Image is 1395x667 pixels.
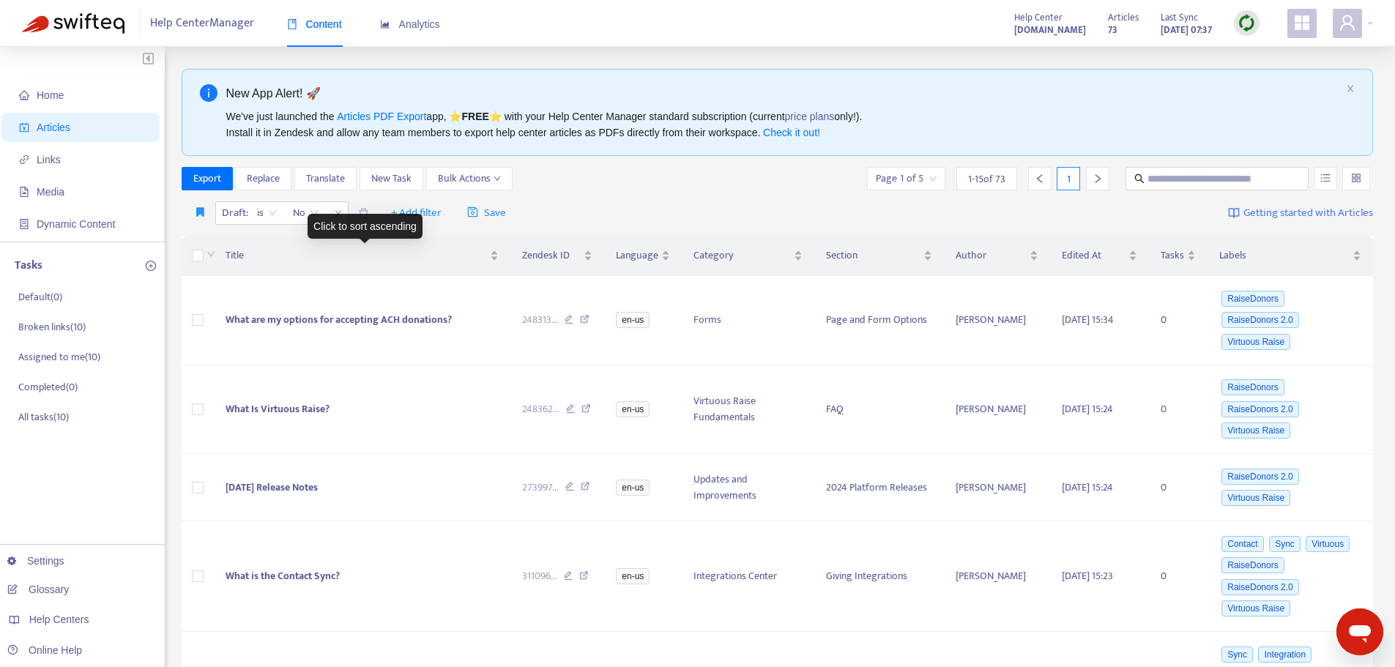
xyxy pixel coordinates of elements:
span: Language [616,247,658,264]
span: Author [956,247,1027,264]
span: What Is Virtuous Raise? [226,400,330,417]
span: Sync [1269,536,1301,552]
span: container [19,219,29,229]
button: Export [182,167,233,190]
a: Articles PDF Export [337,111,426,122]
button: Bulk Actionsdown [426,167,513,190]
span: appstore [1293,14,1311,31]
span: Virtuous Raise [1221,334,1290,350]
span: What is the Contact Sync? [226,567,340,584]
td: 2024 Platform Releases [814,454,944,521]
span: Articles [1108,10,1139,26]
span: RaiseDonors [1221,291,1284,307]
div: We've just launched the app, ⭐ ⭐️ with your Help Center Manager standard subscription (current on... [226,108,1341,141]
td: Virtuous Raise Fundamentals [682,365,814,455]
span: Labels [1219,247,1350,264]
td: 0 [1149,365,1208,455]
button: Replace [235,167,291,190]
button: New Task [360,167,423,190]
span: unordered-list [1320,173,1331,183]
span: en-us [616,480,650,496]
span: delete [358,208,369,219]
p: Default ( 0 ) [18,289,62,305]
button: Translate [294,167,357,190]
span: RaiseDonors [1221,379,1284,395]
span: RaiseDonors 2.0 [1221,312,1298,328]
th: Zendesk ID [510,236,605,276]
td: [PERSON_NAME] [944,365,1050,455]
span: close [329,205,348,223]
td: Giving Integrations [814,521,944,632]
span: RaiseDonors [1221,557,1284,573]
a: price plans [785,111,835,122]
span: Integration [1258,646,1312,663]
span: user [1339,14,1356,31]
span: New Task [371,171,412,187]
span: plus-circle [146,261,156,271]
span: search [1134,174,1145,184]
span: Zendesk ID [522,247,581,264]
span: close [1346,84,1355,93]
span: Virtuous Raise [1221,490,1290,506]
a: Getting started with Articles [1228,201,1373,225]
img: Swifteq [22,13,124,34]
span: save [467,206,478,217]
span: Last Sync [1161,10,1198,26]
button: close [1346,84,1355,94]
span: down [207,250,215,258]
span: 273997 ... [522,480,559,496]
th: Edited At [1050,236,1149,276]
button: + Add filter [380,201,453,225]
td: 0 [1149,276,1208,365]
span: + Add filter [391,204,442,222]
span: down [494,175,501,182]
strong: 73 [1108,22,1117,38]
th: Title [214,236,510,276]
th: Tasks [1149,236,1208,276]
span: [DATE] Release Notes [226,479,318,496]
span: file-image [19,187,29,197]
span: Title [226,247,487,264]
span: Media [37,186,64,198]
a: Settings [7,555,64,567]
p: Completed ( 0 ) [18,379,78,395]
span: 248362 ... [522,401,559,417]
img: sync.dc5367851b00ba804db3.png [1238,14,1256,32]
span: Getting started with Articles [1243,205,1373,222]
a: [DOMAIN_NAME] [1014,21,1086,38]
p: Tasks [15,257,42,275]
td: 0 [1149,454,1208,521]
span: Sync [1221,646,1253,663]
span: Virtuous [1306,536,1350,552]
th: Language [604,236,682,276]
div: 1 [1057,167,1080,190]
span: Replace [247,171,280,187]
strong: [DOMAIN_NAME] [1014,22,1086,38]
span: Tasks [1161,247,1184,264]
td: Updates and Improvements [682,454,814,521]
span: What are my options for accepting ACH donations? [226,311,452,328]
span: RaiseDonors 2.0 [1221,579,1298,595]
span: en-us [616,312,650,328]
span: Save [467,204,506,222]
span: Category [693,247,791,264]
span: Dynamic Content [37,218,115,230]
th: Author [944,236,1050,276]
span: 248313 ... [522,312,558,328]
div: New App Alert! 🚀 [226,84,1341,103]
span: Help Center Manager [150,10,254,37]
span: Contact [1221,536,1263,552]
span: Help Centers [29,614,89,625]
span: Help Center [1014,10,1063,26]
td: [PERSON_NAME] [944,454,1050,521]
a: Check it out! [763,127,820,138]
span: Virtuous Raise [1221,600,1290,616]
span: left [1035,174,1045,184]
span: info-circle [200,84,217,102]
p: Assigned to me ( 10 ) [18,349,100,365]
span: [DATE] 15:24 [1062,479,1113,496]
span: 1 - 15 of 73 [968,171,1005,187]
td: FAQ [814,365,944,455]
b: FREE [461,111,488,122]
span: [DATE] 15:23 [1062,567,1113,584]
